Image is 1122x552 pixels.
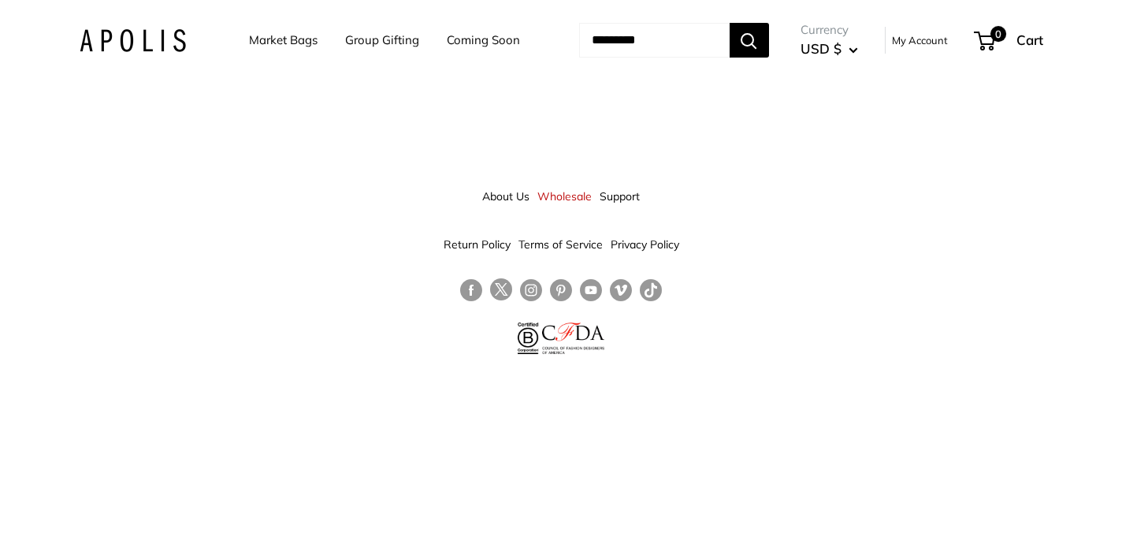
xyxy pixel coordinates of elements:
span: USD $ [801,40,841,57]
a: Group Gifting [345,29,419,51]
a: Wholesale [537,182,592,211]
img: Certified B Corporation [518,323,539,354]
a: Support [600,182,640,211]
a: Terms of Service [518,230,603,259]
span: Cart [1016,32,1043,48]
img: Apolis [80,29,186,52]
button: USD $ [801,36,858,62]
a: Follow us on Facebook [460,278,482,301]
a: 0 Cart [975,28,1043,53]
a: Return Policy [444,230,511,259]
a: Market Bags [249,29,318,51]
span: Currency [801,19,858,41]
a: About Us [482,182,529,211]
a: Follow us on Vimeo [610,278,632,301]
a: My Account [892,31,948,50]
input: Search... [579,23,730,58]
a: Follow us on Pinterest [550,278,572,301]
img: Council of Fashion Designers of America Member [542,323,604,354]
a: Follow us on Twitter [490,278,512,307]
a: Privacy Policy [611,230,679,259]
a: Follow us on Tumblr [640,278,662,301]
span: 0 [990,26,1005,42]
a: Follow us on Instagram [520,278,542,301]
button: Search [730,23,769,58]
a: Follow us on YouTube [580,278,602,301]
a: Coming Soon [447,29,520,51]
